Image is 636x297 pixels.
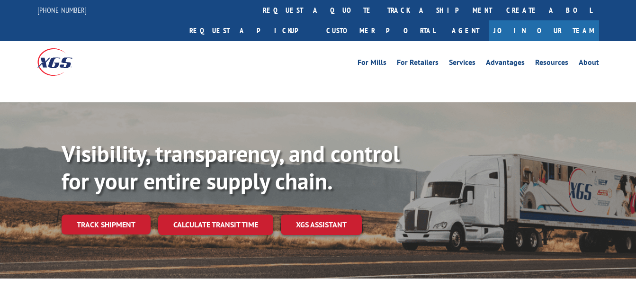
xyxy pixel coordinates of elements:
a: Calculate transit time [158,215,273,235]
a: Advantages [486,59,525,69]
b: Visibility, transparency, and control for your entire supply chain. [62,139,400,196]
a: Agent [442,20,489,41]
a: Track shipment [62,215,151,234]
a: Join Our Team [489,20,599,41]
a: Request a pickup [182,20,319,41]
a: [PHONE_NUMBER] [37,5,87,15]
a: For Mills [358,59,386,69]
a: About [579,59,599,69]
a: XGS ASSISTANT [281,215,362,235]
a: Services [449,59,475,69]
a: Customer Portal [319,20,442,41]
a: For Retailers [397,59,439,69]
a: Resources [535,59,568,69]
